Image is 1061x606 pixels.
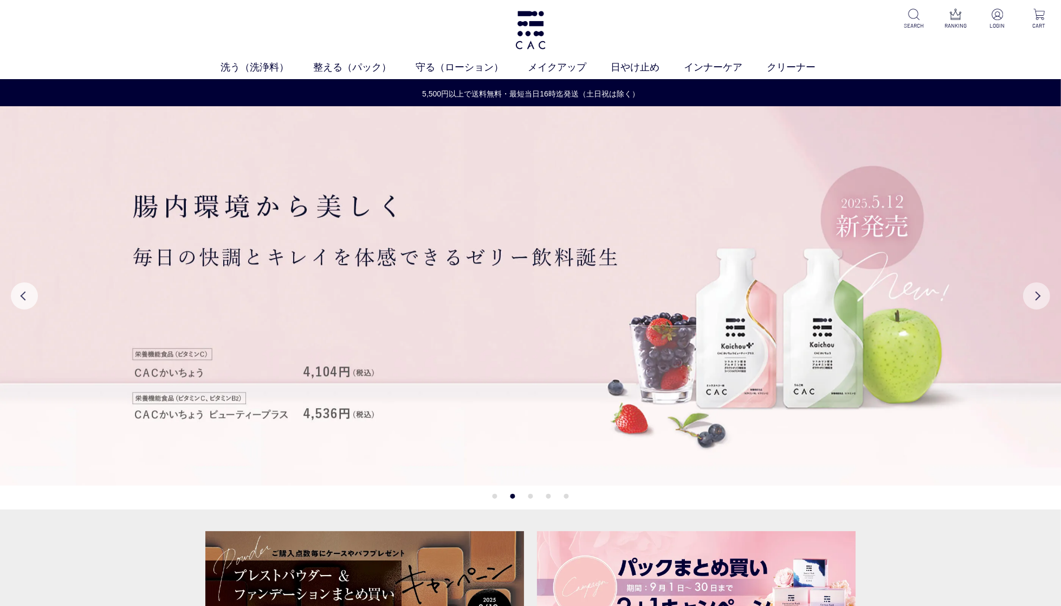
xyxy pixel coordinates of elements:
button: Previous [11,282,38,310]
a: LOGIN [984,9,1011,30]
button: 2 of 5 [510,494,515,499]
button: 5 of 5 [564,494,569,499]
a: 日やけ止め [611,60,684,75]
p: CART [1026,22,1052,30]
a: クリーナー [767,60,840,75]
a: 守る（ローション） [416,60,528,75]
a: インナーケア [684,60,767,75]
button: Next [1023,282,1050,310]
button: 4 of 5 [546,494,551,499]
a: 洗う（洗浄料） [221,60,314,75]
p: RANKING [942,22,969,30]
a: メイクアップ [528,60,611,75]
p: LOGIN [984,22,1011,30]
img: logo [514,11,548,49]
button: 1 of 5 [493,494,497,499]
a: RANKING [942,9,969,30]
a: SEARCH [901,9,927,30]
button: 3 of 5 [528,494,533,499]
a: 整える（パック） [314,60,416,75]
p: SEARCH [901,22,927,30]
a: CART [1026,9,1052,30]
a: 5,500円以上で送料無料・最短当日16時迄発送（土日祝は除く） [1,88,1061,100]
